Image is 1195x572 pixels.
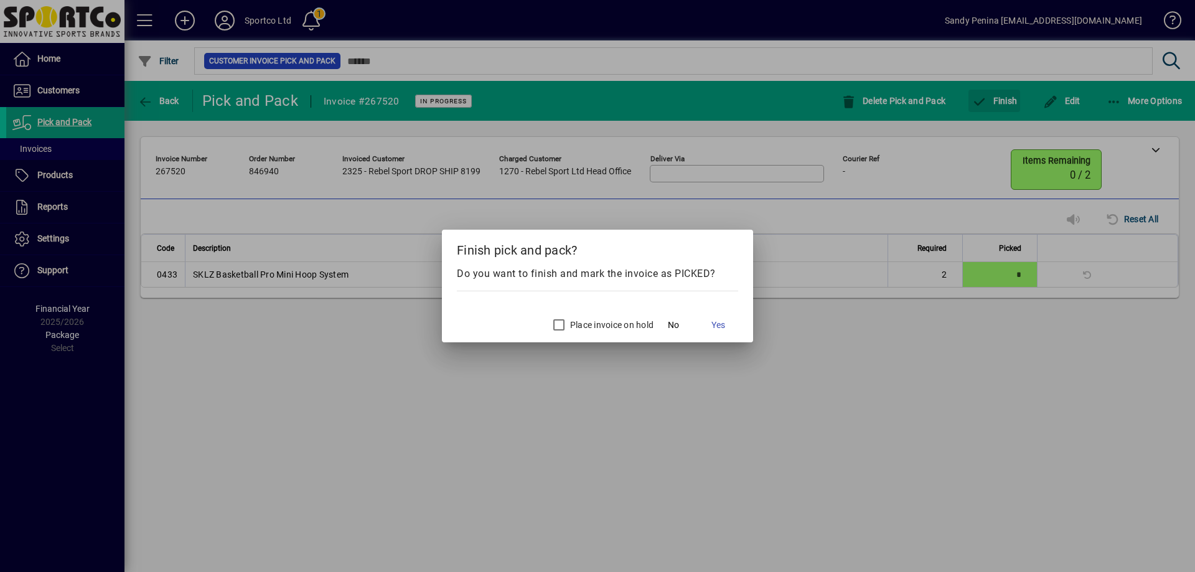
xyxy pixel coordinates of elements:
button: No [654,314,693,336]
button: Yes [698,314,738,336]
div: Do you want to finish and mark the invoice as PICKED? [457,266,738,281]
span: Yes [711,319,725,332]
h2: Finish pick and pack? [442,230,753,266]
label: Place invoice on hold [568,319,654,331]
span: No [668,319,679,332]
